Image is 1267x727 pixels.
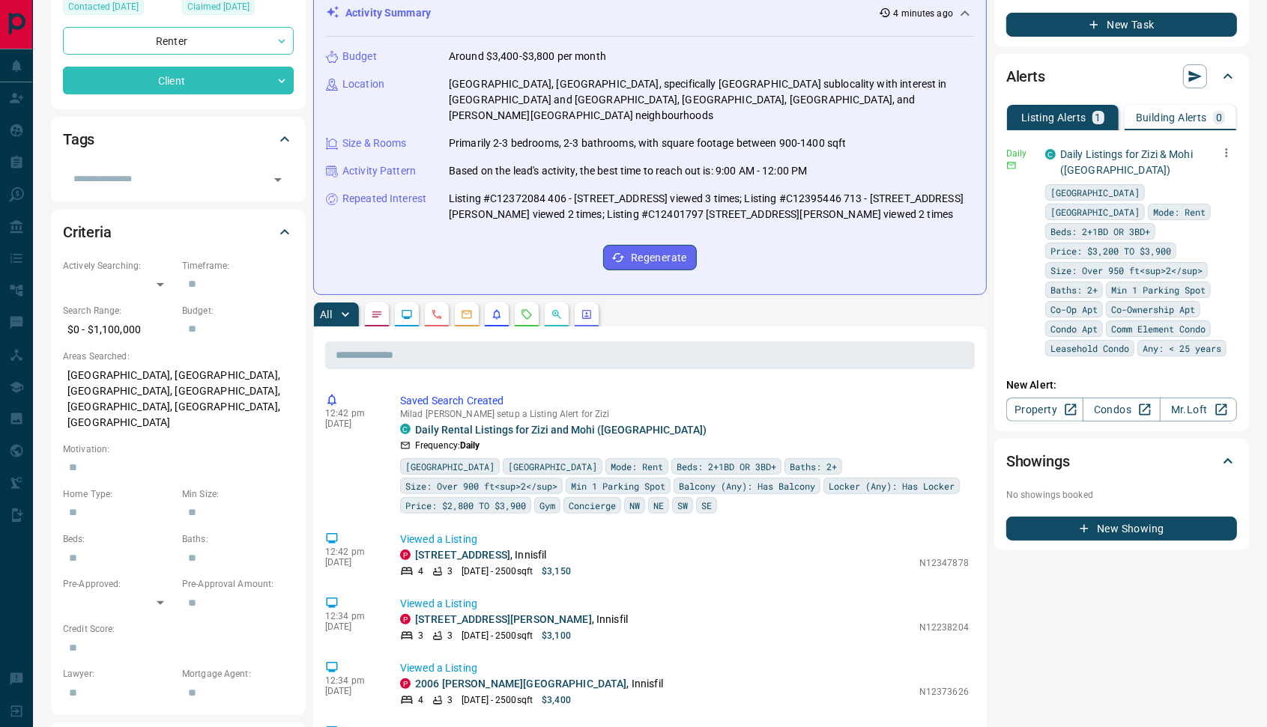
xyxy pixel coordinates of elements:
button: New Showing [1006,517,1237,541]
p: Viewed a Listing [400,660,969,676]
div: Showings [1006,443,1237,479]
p: Pre-Approval Amount: [182,577,294,591]
p: Home Type: [63,487,175,501]
p: Baths: [182,532,294,546]
span: [GEOGRAPHIC_DATA] [1050,204,1140,219]
p: [DATE] [325,621,378,632]
p: Milad [PERSON_NAME] setup a Listing Alert for Zizi [400,409,969,419]
p: Frequency: [415,439,480,452]
a: [STREET_ADDRESS][PERSON_NAME] [415,613,592,625]
span: Baths: 2+ [790,459,837,474]
p: $3,400 [542,693,571,707]
p: 4 [418,693,423,707]
span: SW [677,498,688,513]
strong: Daily [460,440,480,451]
div: Alerts [1006,58,1237,94]
p: [GEOGRAPHIC_DATA], [GEOGRAPHIC_DATA], specifically [GEOGRAPHIC_DATA] sublocality with interest in... [449,76,974,124]
span: Co-Ownership Apt [1111,302,1195,317]
span: Leasehold Condo [1050,341,1129,356]
p: , Innisfil [415,676,663,692]
svg: Requests [521,308,533,320]
span: [GEOGRAPHIC_DATA] [508,459,597,474]
svg: Agent Actions [581,308,593,320]
p: Credit Score: [63,622,294,636]
p: [DATE] [325,686,378,696]
div: property.ca [400,550,411,560]
p: Activity Pattern [342,163,416,179]
div: condos.ca [1045,149,1056,159]
p: 0 [1216,112,1222,123]
div: property.ca [400,614,411,624]
span: Size: Over 900 ft<sup>2</sup> [405,478,557,493]
span: [GEOGRAPHIC_DATA] [405,459,495,474]
h2: Tags [63,127,94,151]
button: Open [267,169,288,190]
p: Pre-Approved: [63,577,175,591]
div: Tags [63,121,294,157]
div: Client [63,67,294,94]
p: Min Size: [182,487,294,501]
svg: Notes [371,308,383,320]
a: Daily Rental Listings for Zizi and Mohi ([GEOGRAPHIC_DATA]) [415,424,707,436]
p: [DATE] - 2500 sqft [462,629,533,642]
p: [DATE] [325,419,378,429]
svg: Emails [461,308,473,320]
p: 12:34 pm [325,611,378,621]
p: All [320,309,332,320]
p: Lawyer: [63,667,175,681]
h2: Showings [1006,449,1070,473]
div: Renter [63,27,294,55]
p: Areas Searched: [63,350,294,363]
p: Mortgage Agent: [182,667,294,681]
p: 4 [418,565,423,578]
span: Locker (Any): Has Locker [829,478,955,493]
span: Comm Element Condo [1111,321,1206,336]
p: Saved Search Created [400,393,969,409]
p: Size & Rooms [342,136,407,151]
span: Min 1 Parking Spot [1111,282,1206,297]
p: , Innisfil [415,547,546,563]
span: Size: Over 950 ft<sup>2</sup> [1050,263,1203,278]
p: Activity Summary [345,5,431,21]
p: [GEOGRAPHIC_DATA], [GEOGRAPHIC_DATA], [GEOGRAPHIC_DATA], [GEOGRAPHIC_DATA], [GEOGRAPHIC_DATA], [G... [63,363,294,435]
div: property.ca [400,678,411,689]
span: Balcony (Any): Has Balcony [679,478,815,493]
p: , Innisfil [415,612,628,627]
p: Budget: [182,304,294,317]
p: 3 [447,629,453,642]
a: 2006 [PERSON_NAME][GEOGRAPHIC_DATA] [415,678,627,690]
p: 3 [447,565,453,578]
div: Criteria [63,214,294,250]
a: Daily Listings for Zizi & Mohi ([GEOGRAPHIC_DATA]) [1060,148,1193,176]
svg: Listing Alerts [491,308,503,320]
h2: Criteria [63,220,112,244]
button: Regenerate [603,245,697,270]
span: NW [629,498,640,513]
a: Condos [1083,398,1160,422]
span: Co-Op Apt [1050,302,1098,317]
span: Condo Apt [1050,321,1098,336]
span: Price: $2,800 TO $3,900 [405,498,526,513]
p: 1 [1095,112,1101,123]
p: No showings booked [1006,488,1237,502]
p: 12:34 pm [325,675,378,686]
p: Actively Searching: [63,259,175,273]
span: NE [653,498,664,513]
div: condos.ca [400,424,411,434]
button: New Task [1006,13,1237,37]
p: Building Alerts [1136,112,1207,123]
span: Min 1 Parking Spot [571,478,665,493]
p: Based on the lead's activity, the best time to reach out is: 9:00 AM - 12:00 PM [449,163,807,179]
p: [DATE] - 2500 sqft [462,565,533,578]
span: [GEOGRAPHIC_DATA] [1050,185,1140,200]
p: $3,150 [542,565,571,578]
svg: Opportunities [551,308,563,320]
p: New Alert: [1006,377,1237,393]
p: [DATE] - 2500 sqft [462,693,533,707]
p: Location [342,76,384,92]
p: 12:42 pm [325,547,378,557]
p: N12347878 [919,556,969,570]
p: 3 [418,629,423,642]
p: 12:42 pm [325,408,378,419]
svg: Lead Browsing Activity [401,308,413,320]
